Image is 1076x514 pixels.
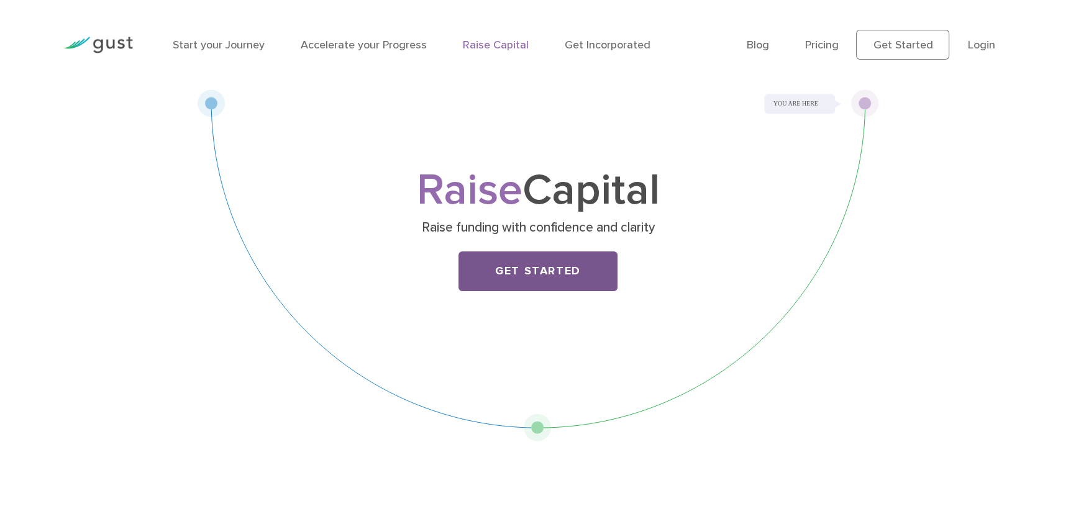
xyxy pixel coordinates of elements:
[293,171,783,210] h1: Capital
[173,38,265,52] a: Start your Journey
[565,38,650,52] a: Get Incorporated
[967,38,995,52] a: Login
[301,38,427,52] a: Accelerate your Progress
[297,219,778,237] p: Raise funding with confidence and clarity
[416,164,522,216] span: Raise
[856,30,949,60] a: Get Started
[746,38,768,52] a: Blog
[63,37,133,53] img: Gust Logo
[463,38,529,52] a: Raise Capital
[805,38,838,52] a: Pricing
[458,251,618,291] a: Get Started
